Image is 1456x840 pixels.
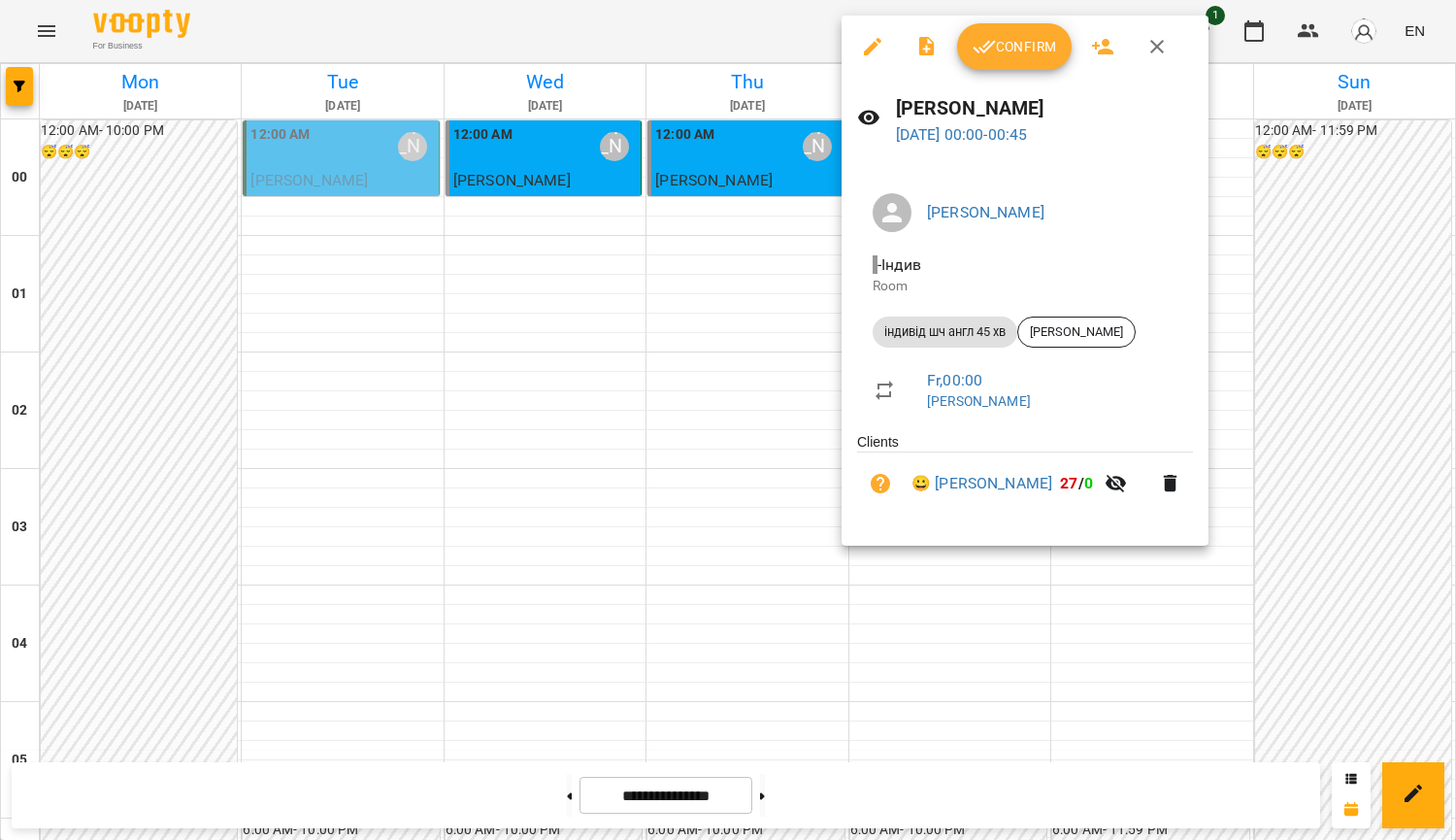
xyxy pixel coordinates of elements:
span: [PERSON_NAME] [1018,323,1135,341]
div: [PERSON_NAME] [1017,317,1136,348]
span: 27 [1060,474,1077,492]
ul: Clients [857,432,1193,522]
b: / [1060,474,1093,492]
button: Unpaid. Bill the attendance? [857,460,904,507]
a: [PERSON_NAME] [927,203,1044,221]
h6: [PERSON_NAME] [896,93,1194,123]
a: [PERSON_NAME] [927,393,1031,409]
span: 0 [1084,474,1093,492]
span: Confirm [973,35,1056,58]
span: - Індив [873,255,925,274]
p: Room [873,277,1177,296]
button: Confirm [957,23,1072,70]
a: [DATE] 00:00-00:45 [896,125,1028,144]
span: індивід шч англ 45 хв [873,323,1017,341]
a: Fr , 00:00 [927,371,982,389]
a: 😀 [PERSON_NAME] [911,472,1052,495]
